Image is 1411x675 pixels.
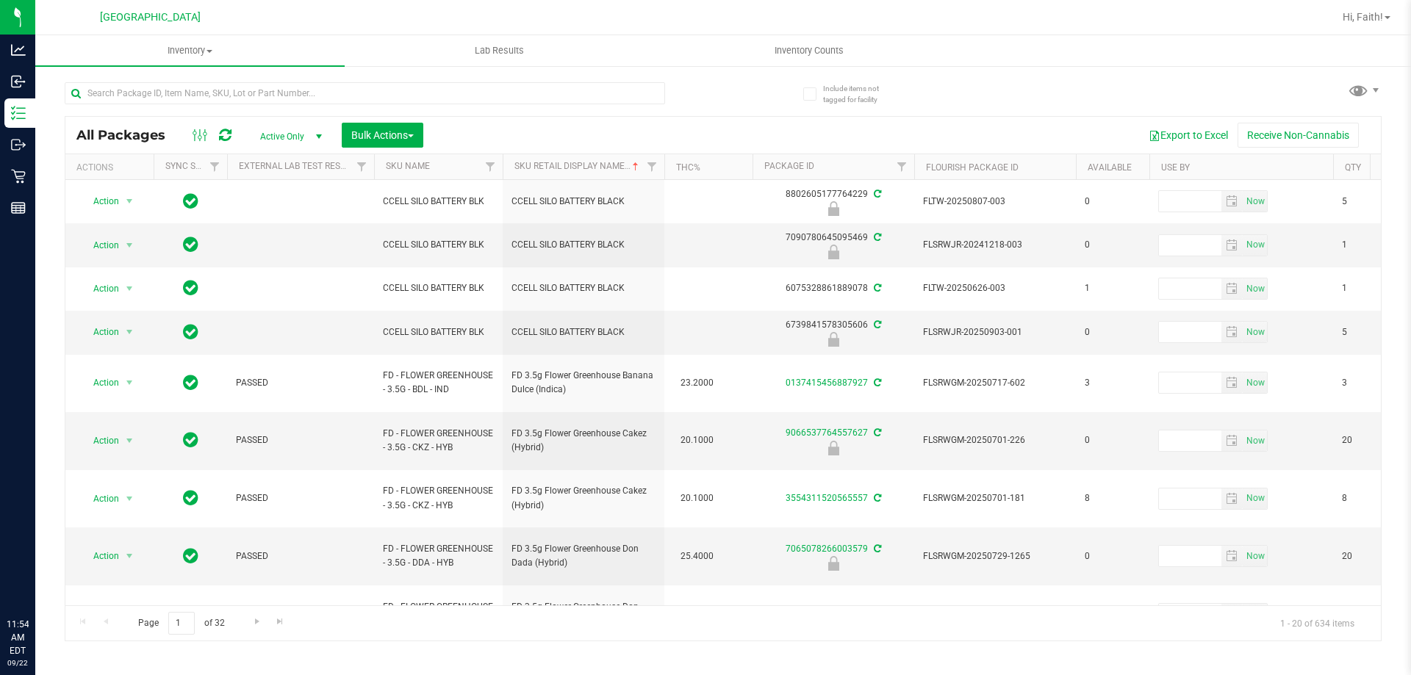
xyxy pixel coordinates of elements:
span: FD - FLOWER GREENHOUSE - 3.5G - DDA - HYB [383,542,494,570]
span: Page of 32 [126,612,237,635]
a: Go to the next page [246,612,268,632]
span: 8 [1085,491,1141,505]
span: FD 3.5g Flower Greenhouse Cakez (Hybrid) [511,427,656,455]
span: 23.2000 [673,372,721,394]
a: Use By [1161,162,1190,173]
span: select [121,235,139,256]
span: Set Current date [1243,488,1268,509]
p: 11:54 AM EDT [7,618,29,657]
span: Sync from Compliance System [872,378,881,388]
span: [GEOGRAPHIC_DATA] [100,11,201,24]
input: Search Package ID, Item Name, SKU, Lot or Part Number... [65,82,665,104]
span: FD 3.5g Flower Greenhouse Banana Dulce (Indica) [511,369,656,397]
span: select [121,191,139,212]
span: select [1243,278,1267,299]
span: In Sync [183,430,198,450]
span: 8 [1342,491,1398,505]
span: Set Current date [1243,191,1268,212]
div: Launch Hold [750,556,916,571]
span: Sync from Compliance System [872,232,881,242]
span: CCELL SILO BATTERY BLK [383,281,494,295]
span: Bulk Actions [351,129,414,141]
span: In Sync [183,191,198,212]
span: select [121,278,139,299]
span: Lab Results [455,44,544,57]
span: 3 [1342,376,1398,390]
span: select [1243,546,1267,566]
span: FD - FLOWER GREENHOUSE - 3.5G - CKZ - HYB [383,427,494,455]
span: Action [80,322,120,342]
span: In Sync [183,603,198,624]
span: select [1221,488,1243,509]
a: Available [1088,162,1132,173]
a: 7065078266003579 [786,544,868,554]
span: select [1243,372,1267,393]
span: In Sync [183,546,198,566]
span: FD - FLOWER GREENHOUSE - 3.5G - CKZ - HYB [383,484,494,512]
a: Sync Status [165,161,222,171]
a: Filter [640,154,664,179]
span: Sync from Compliance System [872,427,881,438]
span: 0 [1085,195,1141,209]
span: Set Current date [1243,322,1268,343]
span: 1 [1342,238,1398,252]
span: Set Current date [1243,430,1268,452]
span: PASSED [236,549,365,563]
a: THC% [676,162,700,173]
span: 20 [1342,433,1398,447]
span: Sync from Compliance System [872,283,881,293]
span: Inventory Counts [755,44,864,57]
p: 09/22 [7,657,29,668]
inline-svg: Inbound [11,74,26,89]
span: select [1243,235,1267,256]
span: select [1221,322,1243,342]
a: 0137415456887927 [786,378,868,388]
span: CCELL SILO BATTERY BLACK [511,281,656,295]
span: Set Current date [1243,372,1268,394]
div: Actions [76,162,148,173]
span: CCELL SILO BATTERY BLACK [511,238,656,252]
span: Action [80,191,120,212]
span: select [1221,372,1243,393]
div: 6075328861889078 [750,281,916,295]
inline-svg: Retail [11,169,26,184]
span: select [121,322,139,342]
span: select [1243,191,1267,212]
span: select [1243,604,1267,624]
span: FLSRWJR-20241218-003 [923,238,1067,252]
span: select [1221,604,1243,624]
inline-svg: Inventory [11,106,26,120]
button: Receive Non-Cannabis [1238,123,1359,148]
span: select [1221,235,1243,256]
div: 6739841578305606 [750,318,916,347]
a: Inventory [35,35,345,66]
div: Newly Received [750,201,916,216]
span: Set Current date [1243,603,1268,624]
span: 1 [1342,281,1398,295]
span: 20.1000 [673,430,721,451]
span: Sync from Compliance System [872,320,881,330]
span: Action [80,488,120,509]
span: select [1243,430,1267,451]
a: Package ID [764,161,814,171]
span: FLSRWGM-20250729-1265 [923,549,1067,563]
span: Sync from Compliance System [872,544,881,554]
span: Set Current date [1243,278,1268,300]
input: 1 [168,612,195,635]
span: FLTW-20250807-003 [923,195,1067,209]
span: select [1221,546,1243,566]
span: 1 [1085,281,1141,295]
span: 20.1000 [673,488,721,509]
span: FLSRWGM-20250701-226 [923,433,1067,447]
span: Include items not tagged for facility [823,83,897,105]
span: Action [80,372,120,393]
span: PASSED [236,376,365,390]
span: 0 [1085,433,1141,447]
span: Inventory [35,44,345,57]
a: Go to the last page [270,612,291,632]
span: Action [80,604,120,624]
span: select [121,546,139,566]
span: Hi, Faith! [1343,11,1383,23]
span: In Sync [183,278,198,298]
a: Filter [890,154,914,179]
